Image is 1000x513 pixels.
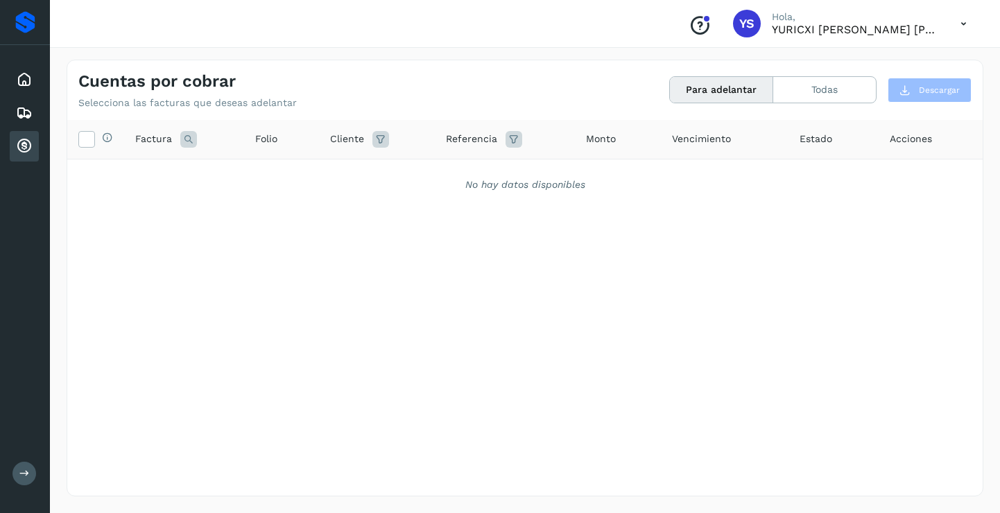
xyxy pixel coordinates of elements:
div: No hay datos disponibles [85,177,965,192]
div: Embarques [10,98,39,128]
p: YURICXI SARAHI CANIZALES AMPARO [772,23,938,36]
p: Selecciona las facturas que deseas adelantar [78,97,297,109]
div: Inicio [10,64,39,95]
span: Cliente [330,132,364,146]
span: Acciones [890,132,932,146]
button: Todas [773,77,876,103]
button: Para adelantar [670,77,773,103]
h4: Cuentas por cobrar [78,71,236,92]
span: Vencimiento [672,132,731,146]
span: Folio [255,132,277,146]
span: Descargar [919,84,960,96]
span: Factura [135,132,172,146]
span: Referencia [446,132,497,146]
p: Hola, [772,11,938,23]
div: Cuentas por cobrar [10,131,39,162]
button: Descargar [888,78,972,103]
span: Monto [586,132,616,146]
span: Estado [800,132,832,146]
